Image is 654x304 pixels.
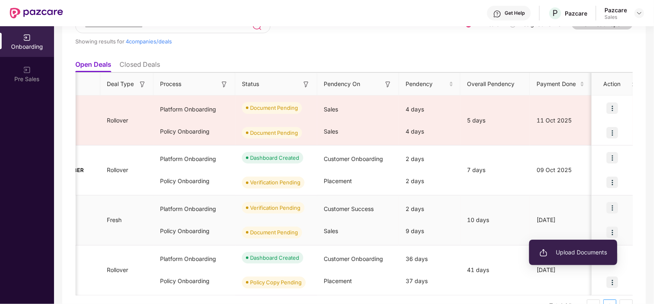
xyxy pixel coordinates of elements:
span: P [553,8,558,18]
div: Verification Pending [250,204,300,212]
img: New Pazcare Logo [10,8,63,18]
div: 4 days [399,120,460,143]
div: Get Help [505,10,525,16]
img: icon [607,127,618,138]
img: svg+xml;base64,PHN2ZyB3aWR0aD0iMTYiIGhlaWdodD0iMTYiIHZpZXdCb3g9IjAgMCAxNiAxNiIgZmlsbD0ibm9uZSIgeG... [384,80,392,88]
img: icon [607,202,618,213]
span: ₹45,99,900 [591,166,637,173]
div: Pazcare [604,6,627,14]
span: Pendency On [324,79,360,88]
span: Placement [324,177,352,184]
li: Closed Deals [120,60,160,72]
img: svg+xml;base64,PHN2ZyB3aWR0aD0iMTYiIGhlaWdodD0iMTYiIHZpZXdCb3g9IjAgMCAxNiAxNiIgZmlsbD0ibm9uZSIgeG... [138,80,147,88]
th: Payment Done [530,73,591,95]
span: Customer Success [324,205,374,212]
div: 5 days [460,116,530,125]
th: Overall Pendency [460,73,530,95]
div: Platform Onboarding [153,198,235,220]
span: Placement [324,277,352,284]
span: Status [242,79,259,88]
div: Document Pending [250,129,298,137]
div: [DATE] [530,216,591,225]
div: Document Pending [250,104,298,112]
span: Rollover [100,166,135,173]
div: 36 days [399,248,460,270]
span: Deal Type [107,79,134,88]
img: svg+xml;base64,PHN2ZyBpZD0iSGVscC0zMngzMiIgeG1sbnM9Imh0dHA6Ly93d3cudzMub3JnLzIwMDAvc3ZnIiB3aWR0aD... [493,10,501,18]
div: Sales [604,14,627,20]
img: icon [607,227,618,238]
span: Rollover [100,266,135,273]
div: Policy Onboarding [153,220,235,242]
img: icon [607,152,618,163]
span: Upload Documents [539,248,607,257]
div: 2 days [399,148,460,170]
div: 41 days [460,265,530,275]
th: Premium Paid [591,73,645,95]
img: svg+xml;base64,PHN2ZyB3aWR0aD0iMjAiIGhlaWdodD0iMjAiIHZpZXdCb3g9IjAgMCAyMCAyMCIgZmlsbD0ibm9uZSIgeG... [23,34,31,42]
span: Sales [324,227,338,234]
div: Policy Onboarding [153,120,235,143]
div: Showing results for [75,38,465,45]
div: Platform Onboarding [153,148,235,170]
span: Payment Done [537,79,578,88]
span: 4 companies/deals [126,38,172,45]
div: Document Pending [250,228,298,236]
img: svg+xml;base64,PHN2ZyB3aWR0aD0iMjAiIGhlaWdodD0iMjAiIHZpZXdCb3g9IjAgMCAyMCAyMCIgZmlsbD0ibm9uZSIgeG... [23,66,31,74]
li: Open Deals [75,60,111,72]
div: Dashboard Created [250,154,299,162]
div: Verification Pending [250,178,300,186]
span: Rollover [100,117,135,124]
div: 2 days [399,170,460,192]
img: icon [607,177,618,188]
span: Sales [324,128,338,135]
img: svg+xml;base64,PHN2ZyB3aWR0aD0iMjAiIGhlaWdodD0iMjAiIHZpZXdCb3g9IjAgMCAyMCAyMCIgZmlsbD0ibm9uZSIgeG... [539,249,548,257]
span: Process [160,79,181,88]
span: Customer Onboarding [324,255,383,262]
span: ₹8,82,123 [591,117,633,124]
div: Platform Onboarding [153,98,235,120]
div: 7 days [460,166,530,175]
div: 9 days [399,220,460,242]
div: 37 days [399,270,460,292]
div: Dashboard Created [250,254,299,262]
div: 09 Oct 2025 [530,166,591,175]
span: Sales [324,106,338,113]
span: ₹4,200 [591,216,624,223]
th: Action [592,73,633,95]
span: Fresh [100,216,128,223]
img: icon [607,277,618,288]
div: Policy Onboarding [153,170,235,192]
div: Pazcare [565,9,587,17]
span: Customer Onboarding [324,155,383,162]
div: Policy Copy Pending [250,278,302,286]
span: Pendency [406,79,447,88]
img: svg+xml;base64,PHN2ZyBpZD0iRHJvcGRvd24tMzJ4MzIiIHhtbG5zPSJodHRwOi8vd3d3LnczLm9yZy8yMDAwL3N2ZyIgd2... [636,10,643,16]
img: icon [607,102,618,114]
div: 2 days [399,198,460,220]
div: Platform Onboarding [153,248,235,270]
div: 4 days [399,98,460,120]
div: Policy Onboarding [153,270,235,292]
div: 11 Oct 2025 [530,116,591,125]
th: Pendency [399,73,460,95]
img: svg+xml;base64,PHN2ZyB3aWR0aD0iMTYiIGhlaWdodD0iMTYiIHZpZXdCb3g9IjAgMCAxNiAxNiIgZmlsbD0ibm9uZSIgeG... [220,80,228,88]
div: 10 days [460,216,530,225]
img: svg+xml;base64,PHN2ZyB3aWR0aD0iMTYiIGhlaWdodD0iMTYiIHZpZXdCb3g9IjAgMCAxNiAxNiIgZmlsbD0ibm9uZSIgeG... [302,80,310,88]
